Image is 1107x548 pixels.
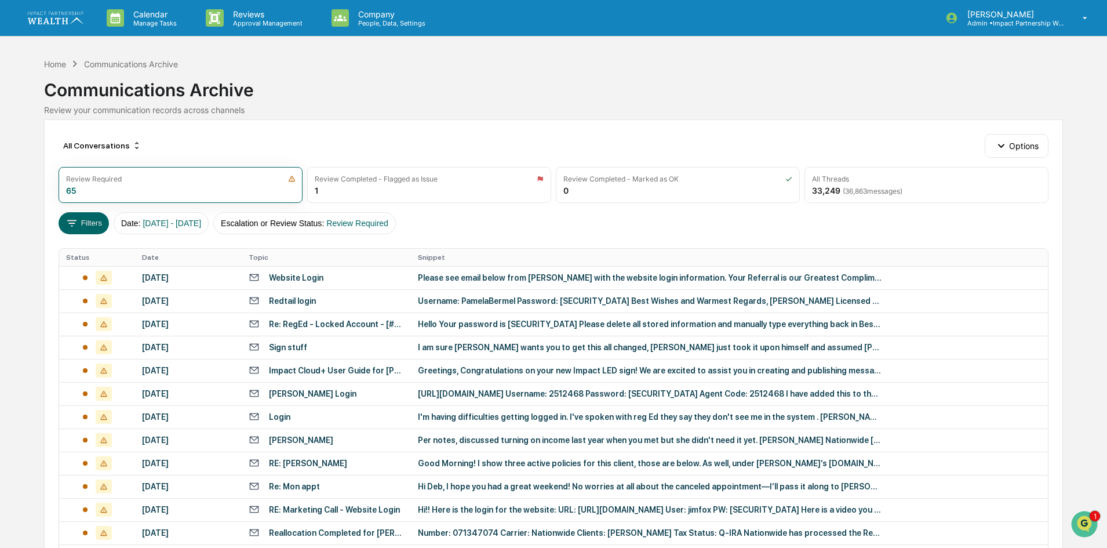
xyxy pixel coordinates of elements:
[418,389,882,398] div: [URL][DOMAIN_NAME] Username: 2512468 Password: [SECURITY_DATA] Agent Code: 2512468 I have added t...
[12,260,21,270] div: 🔎
[224,19,308,27] p: Approval Management
[142,389,235,398] div: [DATE]
[242,249,411,266] th: Topic
[142,343,235,352] div: [DATE]
[418,343,882,352] div: I am sure [PERSON_NAME] wants you to get this all changed, [PERSON_NAME] just took it upon himsel...
[23,158,32,168] img: 1746055101610-c473b297-6a78-478c-a979-82029cc54cd1
[418,505,882,514] div: Hi!! Here is the login for the website: URL: [URL][DOMAIN_NAME] User: jimfox PW: [SECURITY_DATA] ...
[124,9,183,19] p: Calendar
[812,175,849,183] div: All Threads
[24,89,45,110] img: 8933085812038_c878075ebb4cc5468115_72.jpg
[180,126,211,140] button: See all
[103,158,126,167] span: [DATE]
[418,528,882,538] div: Number: 071347074 Carrier: Nationwide Clients: [PERSON_NAME] Tax Status: Q-IRA Nationwide has pro...
[418,459,882,468] div: Good Morning! I show three active policies for this client, those are below. As well, under [PERS...
[326,219,388,228] span: Review Required
[142,505,235,514] div: [DATE]
[985,134,1048,157] button: Options
[7,233,79,253] a: 🖐️Preclearance
[44,70,1062,100] div: Communications Archive
[142,320,235,329] div: [DATE]
[142,296,235,306] div: [DATE]
[349,19,431,27] p: People, Data, Settings
[143,219,201,228] span: [DATE] - [DATE]
[124,19,183,27] p: Manage Tasks
[288,175,296,183] img: icon
[349,9,431,19] p: Company
[142,273,235,282] div: [DATE]
[96,158,100,167] span: •
[36,158,94,167] span: [PERSON_NAME]
[44,105,1062,115] div: Review your communication records across channels
[411,249,1048,266] th: Snippet
[66,186,77,195] div: 65
[958,9,1066,19] p: [PERSON_NAME]
[418,412,882,422] div: I'm having difficulties getting logged in. I've spoken with reg Ed they say they don't see me in ...
[812,186,902,195] div: 33,249
[135,249,242,266] th: Date
[142,412,235,422] div: [DATE]
[12,24,211,43] p: How can we help?
[563,186,569,195] div: 0
[142,436,235,445] div: [DATE]
[315,186,318,195] div: 1
[269,343,307,352] div: Sign stuff
[23,259,73,271] span: Data Lookup
[269,482,320,491] div: Re: Mon appt
[224,9,308,19] p: Reviews
[269,505,400,514] div: RE: Marketing Call - Website Login
[59,212,109,234] button: Filters
[12,238,21,248] div: 🖐️
[269,459,347,468] div: RE: [PERSON_NAME]
[7,255,78,275] a: 🔎Data Lookup
[269,366,404,375] div: Impact Cloud+ User Guide for [PERSON_NAME] Retirement Group
[315,175,438,183] div: Review Completed - Flagged as Issue
[269,320,404,329] div: Re: RegEd - Locked Account - [#363567]
[114,212,209,234] button: Date:[DATE] - [DATE]
[418,273,882,282] div: Please see email below from [PERSON_NAME] with the website login information. Your Referral is ou...
[418,482,882,491] div: Hi Deb, I hope you had a great weekend! No worries at all about the canceled appointment—I’ll pas...
[59,136,146,155] div: All Conversations
[23,237,75,249] span: Preclearance
[28,12,83,24] img: logo
[269,412,290,422] div: Login
[213,212,396,234] button: Escalation or Review Status:Review Required
[12,147,30,165] img: Jack Rasmussen
[23,190,32,199] img: 1746055101610-c473b297-6a78-478c-a979-82029cc54cd1
[96,189,100,198] span: •
[563,175,679,183] div: Review Completed - Marked as OK
[12,89,32,110] img: 1746055101610-c473b297-6a78-478c-a979-82029cc54cd1
[197,92,211,106] button: Start new chat
[418,436,882,445] div: Per notes, discussed turning on income last year when you met but she didn't need it yet. [PERSON...
[44,59,66,69] div: Home
[52,89,190,100] div: Start new chat
[785,175,792,183] img: icon
[418,296,882,306] div: Username: PamelaBermel Password: [SECURITY_DATA] Best Wishes and Warmest Regards, [PERSON_NAME] L...
[1070,510,1101,541] iframe: Open customer support
[79,233,148,253] a: 🗄️Attestations
[269,528,404,538] div: Reallocation Completed for [PERSON_NAME], 071347074
[537,175,544,183] img: icon
[142,528,235,538] div: [DATE]
[66,175,122,183] div: Review Required
[269,273,323,282] div: Website Login
[142,366,235,375] div: [DATE]
[84,238,93,248] div: 🗄️
[12,129,78,138] div: Past conversations
[269,436,333,445] div: [PERSON_NAME]
[142,459,235,468] div: [DATE]
[418,320,882,329] div: Hello Your password is [SECURITY_DATA] Please delete all stored information and manually type eve...
[84,59,178,69] div: Communications Archive
[82,287,140,296] a: Powered byPylon
[103,189,126,198] span: [DATE]
[843,187,902,195] span: ( 36,863 messages)
[52,100,159,110] div: We're available if you need us!
[958,19,1066,27] p: Admin • Impact Partnership Wealth
[12,178,30,197] img: Jack Rasmussen
[59,249,134,266] th: Status
[36,189,94,198] span: [PERSON_NAME]
[269,296,316,306] div: Redtail login
[115,288,140,296] span: Pylon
